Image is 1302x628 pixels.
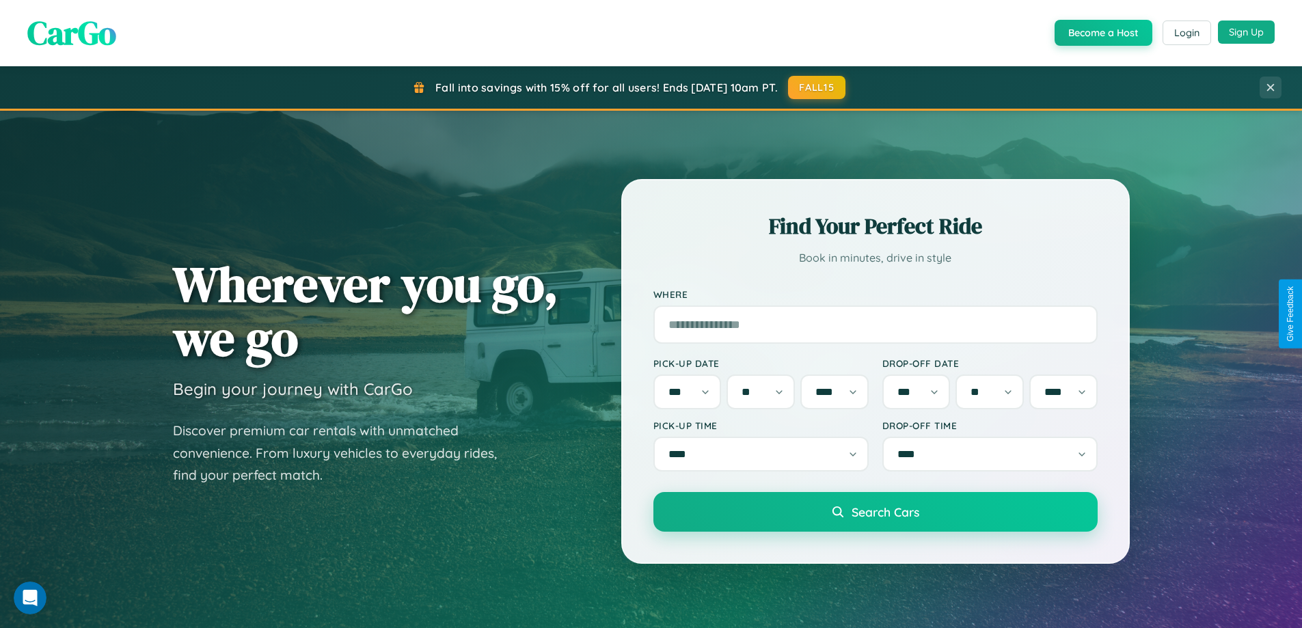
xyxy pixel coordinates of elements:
button: Login [1163,21,1211,45]
div: Give Feedback [1286,286,1295,342]
button: Become a Host [1055,20,1152,46]
span: CarGo [27,10,116,55]
h1: Wherever you go, we go [173,257,558,365]
button: FALL15 [788,76,845,99]
label: Drop-off Time [882,420,1098,431]
button: Sign Up [1218,21,1275,44]
h3: Begin your journey with CarGo [173,379,413,399]
iframe: Intercom live chat [14,582,46,614]
p: Discover premium car rentals with unmatched convenience. From luxury vehicles to everyday rides, ... [173,420,515,487]
h2: Find Your Perfect Ride [653,211,1098,241]
span: Search Cars [852,504,919,519]
p: Book in minutes, drive in style [653,248,1098,268]
label: Pick-up Date [653,357,869,369]
label: Pick-up Time [653,420,869,431]
span: Fall into savings with 15% off for all users! Ends [DATE] 10am PT. [435,81,778,94]
label: Drop-off Date [882,357,1098,369]
label: Where [653,288,1098,300]
button: Search Cars [653,492,1098,532]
